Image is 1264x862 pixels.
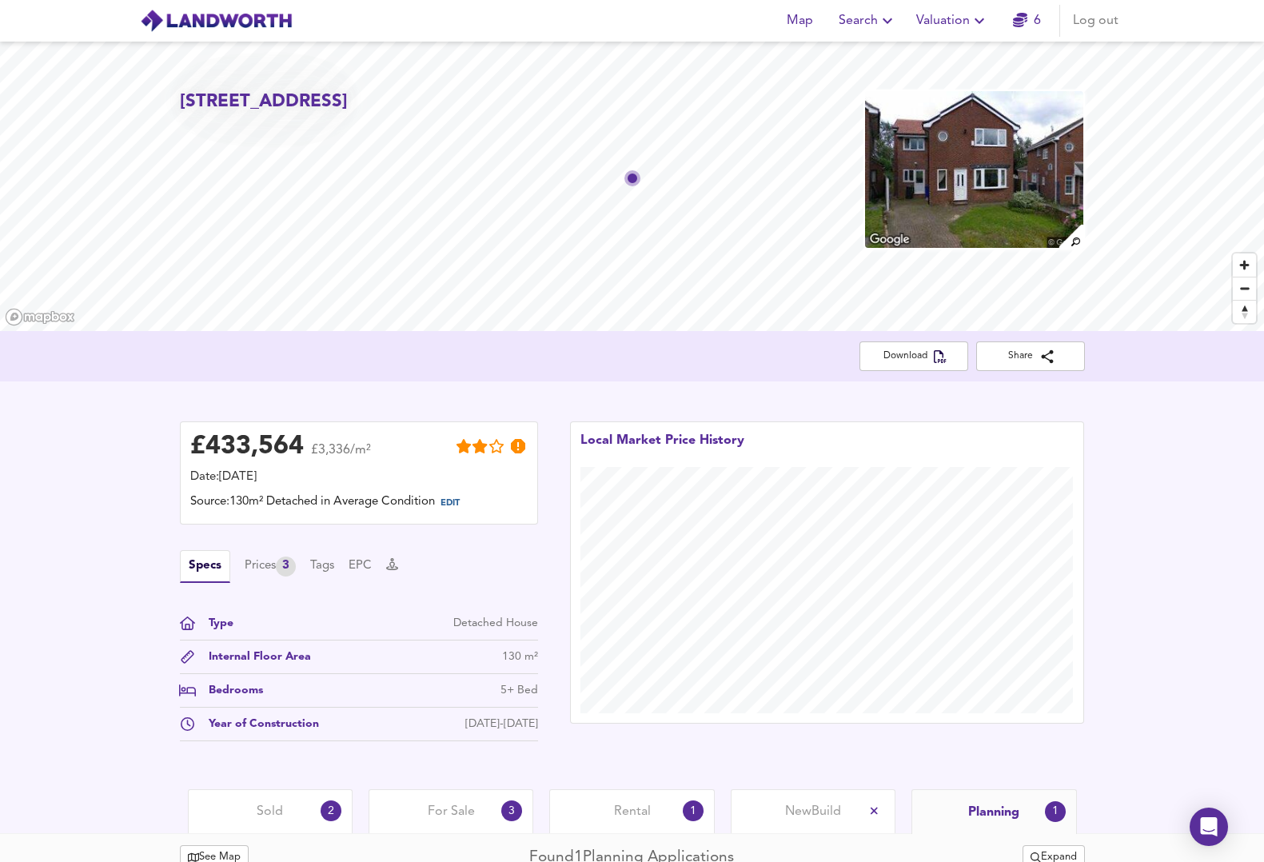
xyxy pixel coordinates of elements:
[976,341,1085,371] button: Share
[916,10,989,32] span: Valuation
[310,557,334,575] button: Tags
[863,90,1084,249] img: property
[1067,5,1125,37] button: Log out
[196,682,263,699] div: Bedrooms
[1002,5,1053,37] button: 6
[190,469,528,486] div: Date: [DATE]
[1233,301,1256,323] span: Reset bearing to north
[839,10,897,32] span: Search
[683,800,704,821] div: 1
[1233,253,1256,277] button: Zoom in
[196,648,311,665] div: Internal Floor Area
[257,803,283,820] span: Sold
[349,557,372,575] button: EPC
[1057,222,1085,250] img: search
[190,435,304,459] div: £ 433,564
[872,348,955,365] span: Download
[968,804,1019,821] span: Planning
[311,444,371,467] span: £3,336/m²
[140,9,293,33] img: logo
[580,432,744,467] div: Local Market Price History
[321,800,341,821] div: 2
[1190,808,1228,846] div: Open Intercom Messenger
[501,800,522,821] div: 3
[785,803,841,820] span: New Build
[859,341,968,371] button: Download
[502,648,538,665] div: 130 m²
[1233,300,1256,323] button: Reset bearing to north
[1013,10,1041,32] a: 6
[781,10,819,32] span: Map
[190,493,528,514] div: Source: 130m² Detached in Average Condition
[245,557,296,577] button: Prices3
[428,803,475,820] span: For Sale
[180,550,230,583] button: Specs
[276,557,296,577] div: 3
[453,615,538,632] div: Detached House
[1233,277,1256,300] button: Zoom out
[465,716,538,732] div: [DATE]-[DATE]
[5,308,75,326] a: Mapbox homepage
[196,615,233,632] div: Type
[614,803,651,820] span: Rental
[500,682,538,699] div: 5+ Bed
[196,716,319,732] div: Year of Construction
[245,557,296,577] div: Prices
[775,5,826,37] button: Map
[1073,10,1118,32] span: Log out
[441,499,460,508] span: EDIT
[832,5,903,37] button: Search
[180,90,348,114] h2: [STREET_ADDRESS]
[910,5,995,37] button: Valuation
[989,348,1072,365] span: Share
[1045,801,1066,822] div: 1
